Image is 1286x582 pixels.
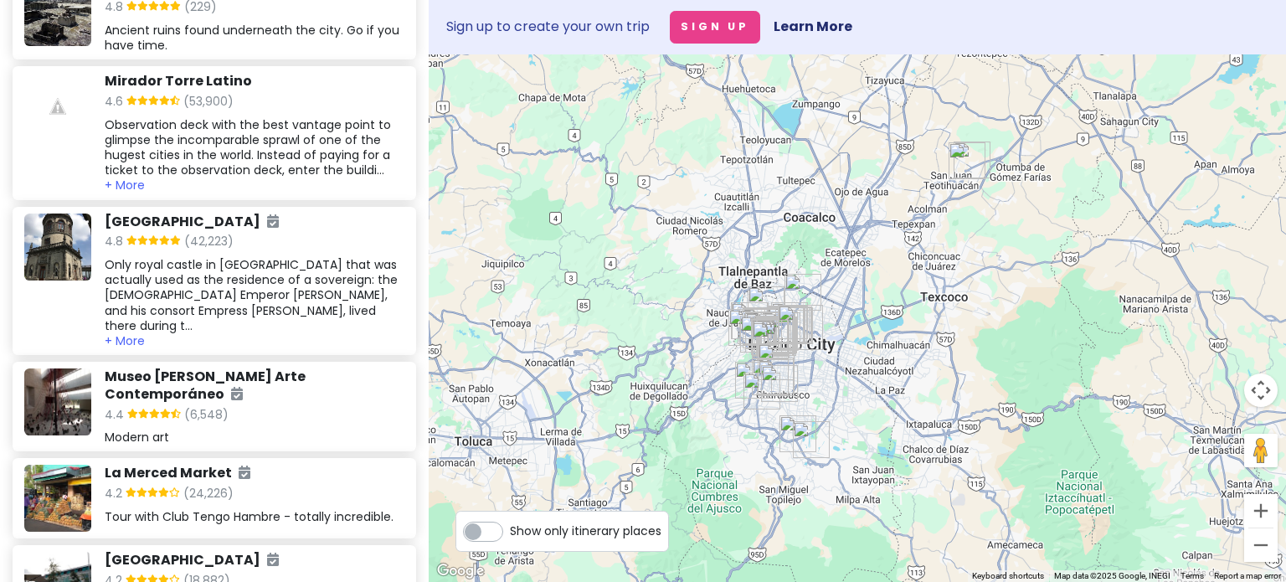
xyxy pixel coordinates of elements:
div: Coyoacán [761,365,798,402]
div: Nicos [748,286,784,323]
span: 4.8 [105,232,126,254]
div: Basilica of Our Lady of Guadalupe [784,274,821,311]
span: 4.2 [105,484,126,506]
a: Terms (opens in new tab) [1181,571,1204,580]
div: Museo Nacional de Antropología [743,312,779,348]
div: Frida Kahlo Museum [757,358,794,394]
div: Teotihuacan [949,142,985,179]
img: Place [24,465,91,532]
span: (42,223) [184,232,234,254]
a: Learn More [774,17,852,36]
div: Coyoacan Market [758,359,795,396]
img: Google [433,560,488,582]
div: Maque [752,322,789,358]
span: (24,226) [183,484,234,506]
img: Place [24,73,91,140]
div: El cardenal [728,309,765,346]
div: Bosque de Chapultepec [740,316,777,353]
i: Added to itinerary [231,387,243,400]
div: Tour with Club Tengo Hambre - totally incredible. [105,509,404,524]
h6: [GEOGRAPHIC_DATA] [105,552,279,569]
span: Show only itinerary places [510,522,661,540]
div: Viveros de Coyoacán [752,358,789,395]
div: Pujol [738,307,774,344]
div: Museo Jumex [732,302,769,339]
h6: Mirador Torre Latino [105,73,252,90]
div: Quintonil [739,309,776,346]
i: Added to itinerary [267,214,279,228]
div: La Gruta [954,142,990,178]
div: La Merced Market [778,305,823,350]
i: Added to itinerary [267,553,279,566]
button: + More [105,178,145,193]
a: Report a map error [1214,571,1281,580]
div: Hotel CondesaDF [751,318,788,355]
div: El Califa [758,343,795,380]
div: Museo Tamayo Arte Contemporáneo [745,312,782,349]
div: Modern art [105,430,404,445]
button: Map camera controls [1244,373,1278,407]
img: Place [24,214,91,281]
h6: [GEOGRAPHIC_DATA] [105,214,279,231]
div: Azul [752,320,789,357]
button: Sign Up [670,11,760,44]
button: Zoom in [1244,494,1278,528]
h6: La Merced Market [105,465,250,482]
button: Zoom out [1244,528,1278,562]
div: Fonda Fina [754,317,791,353]
div: San Ángel Inn [735,362,772,399]
span: Map data ©2025 Google, INEGI [1054,571,1170,580]
div: UNAM [743,373,780,409]
button: Keyboard shortcuts [972,570,1044,582]
div: Soumaya Museum [731,302,768,339]
div: Museo Dolores Olmedo [779,415,816,452]
div: Only royal castle in [GEOGRAPHIC_DATA] that was actually used as the residence of a sovereign: th... [105,257,404,333]
span: 4.6 [105,92,126,114]
span: 4.4 [105,405,127,427]
div: Observation deck with the best vantage point to glimpse the incomparable sprawl of one of the hug... [105,117,404,178]
img: Place [24,368,91,435]
button: Drag Pegman onto the map to open Street View [1244,434,1278,467]
div: Salón Tenampa [771,302,808,339]
span: (53,900) [183,92,234,114]
span: (6,548) [184,405,229,427]
h6: Museo [PERSON_NAME] Arte Contemporáneo [105,368,404,404]
i: Added to itinerary [239,466,250,479]
div: Ancient ruins found underneath the city. Go if you have time. [105,23,404,53]
div: Xochimilco [793,421,830,458]
button: + More [105,333,145,348]
a: Open this area in Google Maps (opens a new window) [433,560,488,582]
div: Covadonga [759,314,795,351]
